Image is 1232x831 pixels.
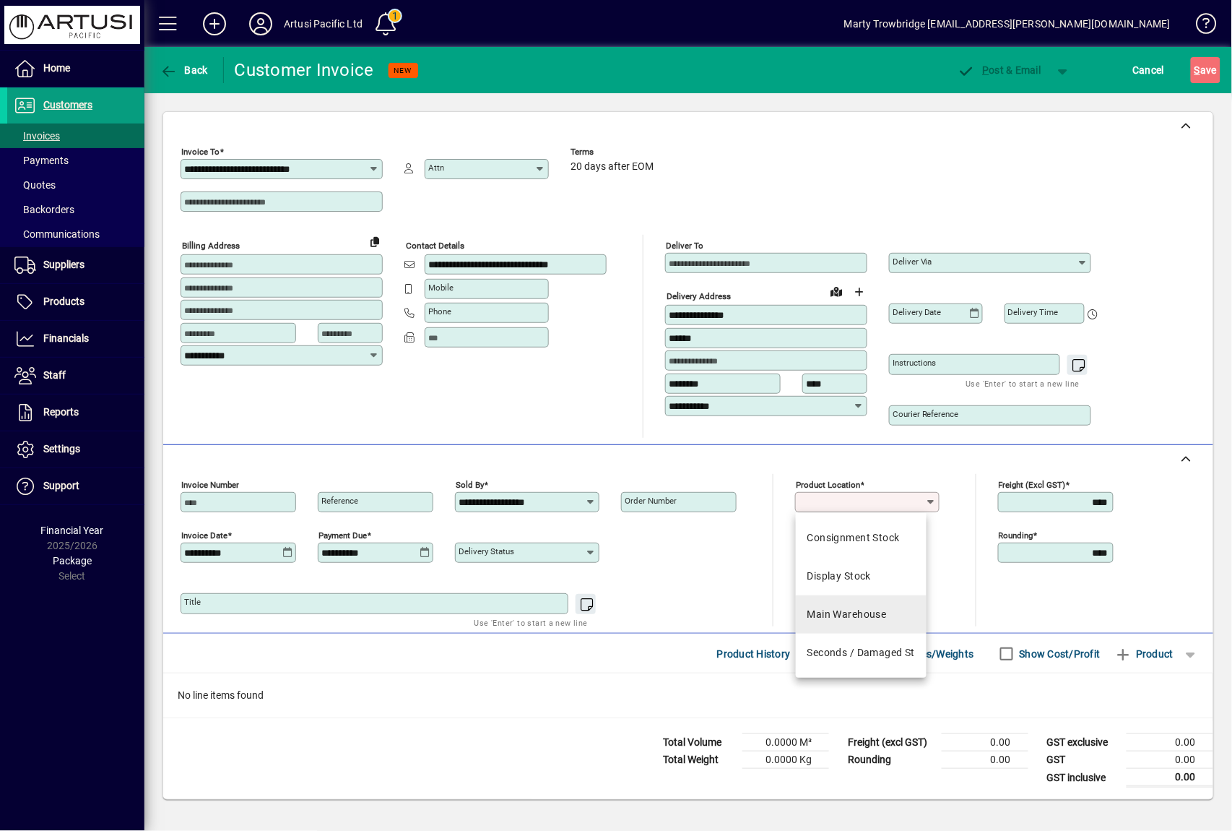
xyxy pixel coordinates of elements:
[7,148,144,173] a: Payments
[1194,64,1200,76] span: S
[571,147,657,157] span: Terms
[1185,3,1214,50] a: Knowledge Base
[742,734,829,752] td: 0.0000 M³
[144,57,224,83] app-page-header-button: Back
[318,530,367,541] mat-label: Payment due
[1133,59,1165,82] span: Cancel
[1040,734,1127,752] td: GST exclusive
[844,12,1171,35] div: Marty Trowbridge [EMAIL_ADDRESS][PERSON_NAME][DOMAIN_NAME]
[459,546,514,556] mat-label: Delivery status
[428,306,451,317] mat-label: Phone
[656,752,742,769] td: Total Weight
[7,173,144,197] a: Quotes
[394,66,412,75] span: NEW
[53,555,92,567] span: Package
[7,222,144,246] a: Communications
[958,64,1041,76] span: ost & Email
[807,569,872,584] div: Display Stock
[43,443,80,455] span: Settings
[1108,641,1181,667] button: Product
[796,519,927,557] mat-option: Consignment Stock
[999,480,1066,490] mat-label: Freight (excl GST)
[825,280,848,303] a: View on map
[43,480,79,491] span: Support
[14,179,56,191] span: Quotes
[1191,57,1220,83] button: Save
[796,480,860,490] mat-label: Product location
[7,247,144,283] a: Suppliers
[163,673,1213,718] div: No line items found
[1127,752,1213,769] td: 0.00
[43,332,89,344] span: Financials
[625,496,677,506] mat-label: Order number
[43,259,84,270] span: Suppliers
[942,734,1028,752] td: 0.00
[666,241,703,251] mat-label: Deliver To
[14,130,60,142] span: Invoices
[966,375,1080,392] mat-hint: Use 'Enter' to start a new line
[1017,647,1101,661] label: Show Cost/Profit
[1127,734,1213,752] td: 0.00
[1194,59,1217,82] span: ave
[7,321,144,357] a: Financials
[363,230,386,253] button: Copy to Delivery address
[796,595,927,634] mat-option: Main Warehouse
[7,51,144,87] a: Home
[1040,752,1127,769] td: GST
[711,641,797,667] button: Product History
[983,64,989,76] span: P
[7,124,144,148] a: Invoices
[14,204,74,215] span: Backorders
[321,496,358,506] mat-label: Reference
[1008,307,1059,317] mat-label: Delivery time
[893,409,959,419] mat-label: Courier Reference
[7,431,144,468] a: Settings
[160,64,208,76] span: Back
[893,307,942,317] mat-label: Delivery date
[14,228,100,240] span: Communications
[7,358,144,394] a: Staff
[742,752,829,769] td: 0.0000 Kg
[999,530,1033,541] mat-label: Rounding
[181,480,239,490] mat-label: Invoice number
[807,607,887,622] div: Main Warehouse
[841,734,942,752] td: Freight (excl GST)
[656,734,742,752] td: Total Volume
[43,62,70,74] span: Home
[1127,769,1213,787] td: 0.00
[41,525,104,536] span: Financial Year
[14,155,69,166] span: Payments
[796,634,927,672] mat-option: Seconds / Damaged St
[284,12,363,35] div: Artusi Pacific Ltd
[156,57,212,83] button: Back
[191,11,238,37] button: Add
[428,283,454,293] mat-label: Mobile
[893,257,932,267] mat-label: Deliver via
[43,406,79,418] span: Reports
[181,530,227,541] mat-label: Invoice date
[942,752,1028,769] td: 0.00
[796,557,927,595] mat-option: Display Stock
[238,11,284,37] button: Profile
[950,57,1049,83] button: Post & Email
[7,284,144,320] a: Products
[456,480,484,490] mat-label: Sold by
[893,358,937,368] mat-label: Instructions
[841,752,942,769] td: Rounding
[839,647,974,661] label: Show Line Volumes/Weights
[43,99,92,111] span: Customers
[7,395,144,431] a: Reports
[807,530,900,546] div: Consignment Stock
[571,161,654,173] span: 20 days after EOM
[1115,642,1174,666] span: Product
[1129,57,1168,83] button: Cancel
[235,59,374,82] div: Customer Invoice
[7,468,144,504] a: Support
[807,645,916,660] div: Seconds / Damaged St
[474,614,588,631] mat-hint: Use 'Enter' to start a new line
[717,642,791,666] span: Product History
[848,280,871,303] button: Choose address
[43,296,84,307] span: Products
[1040,769,1127,787] td: GST inclusive
[43,369,66,381] span: Staff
